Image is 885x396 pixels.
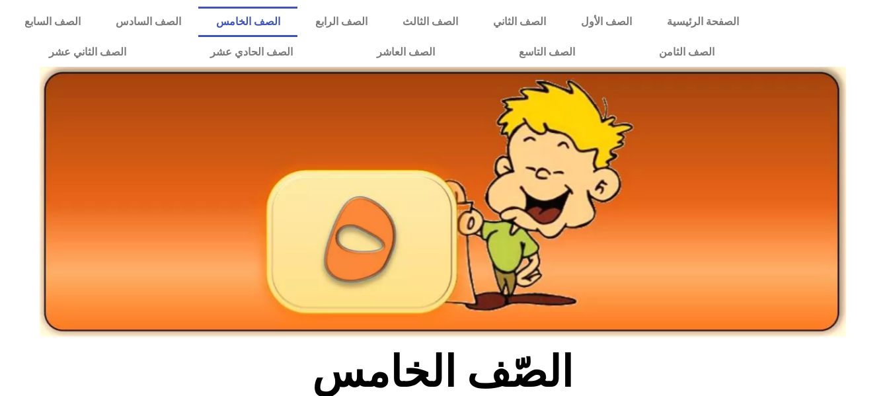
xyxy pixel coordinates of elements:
[477,37,617,67] a: الصف التاسع
[617,37,756,67] a: الصف الثامن
[649,7,756,37] a: الصفحة الرئيسية
[475,7,563,37] a: الصف الثاني
[7,37,168,67] a: الصف الثاني عشر
[168,37,334,67] a: الصف الحادي عشر
[385,7,475,37] a: الصف الثالث
[563,7,649,37] a: الصف الأول
[297,7,385,37] a: الصف الرابع
[98,7,198,37] a: الصف السادس
[7,7,98,37] a: الصف السابع
[334,37,477,67] a: الصف العاشر
[198,7,297,37] a: الصف الخامس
